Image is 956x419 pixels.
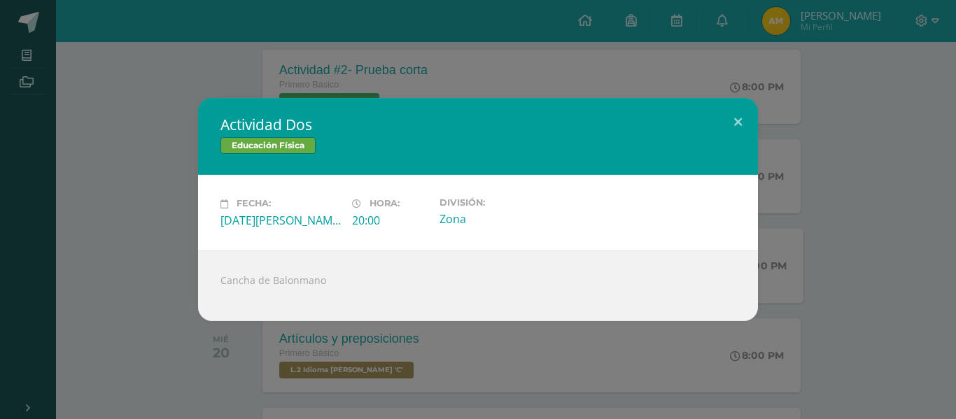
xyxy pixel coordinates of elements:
[718,98,758,145] button: Close (Esc)
[440,211,560,227] div: Zona
[220,213,341,228] div: [DATE][PERSON_NAME]
[237,199,271,209] span: Fecha:
[220,115,736,134] h2: Actividad Dos
[220,137,316,154] span: Educación Física
[370,199,400,209] span: Hora:
[440,197,560,208] label: División:
[198,250,758,321] div: Cancha de Balonmano
[352,213,428,228] div: 20:00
